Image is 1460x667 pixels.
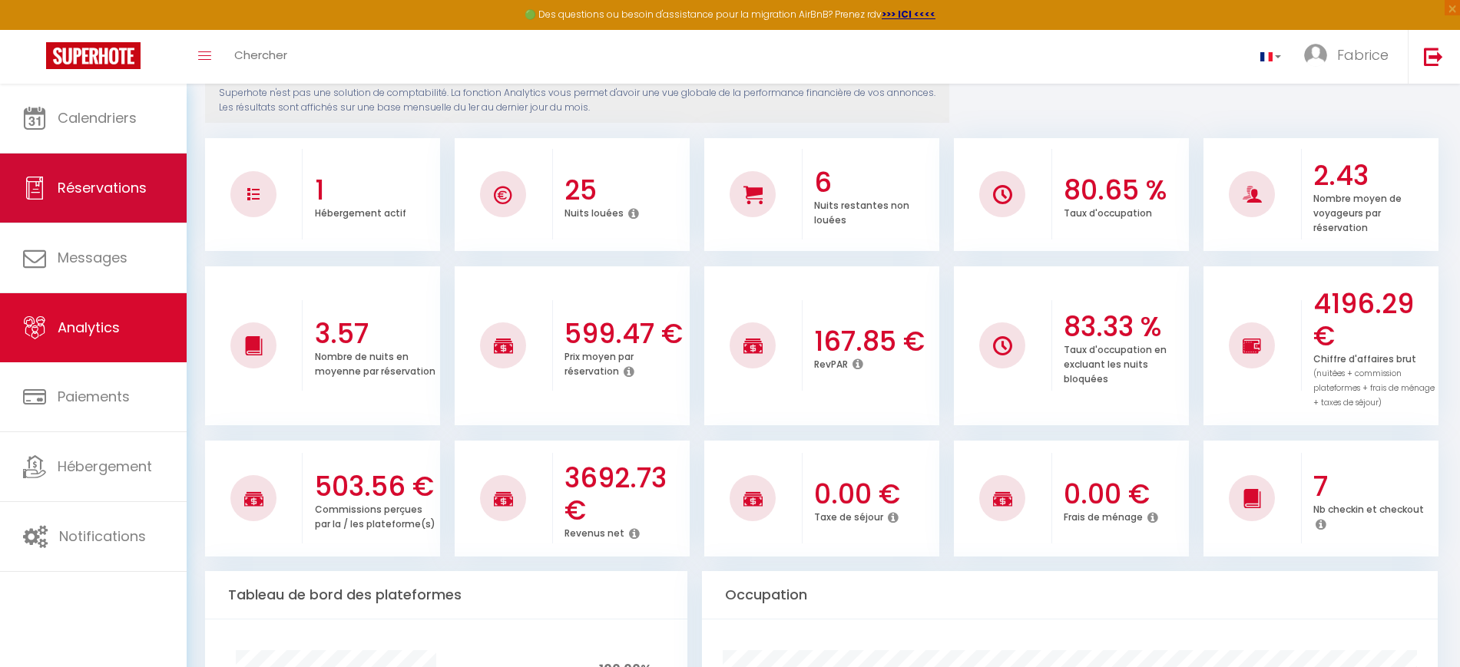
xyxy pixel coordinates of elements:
img: NO IMAGE [247,188,260,200]
div: Occupation [702,571,1438,619]
p: Prix moyen par réservation [564,347,634,378]
span: Chercher [234,47,287,63]
span: Réservations [58,178,147,197]
p: Chiffre d'affaires brut [1313,349,1435,409]
h3: 599.47 € [564,318,686,350]
h3: 0.00 € [814,478,935,510]
h3: 1 [315,174,436,206]
p: Superhote n'est pas une solution de comptabilité. La fonction Analytics vous permet d'avoir une v... [219,86,935,115]
p: Hébergement actif [315,203,406,220]
h3: 167.85 € [814,325,935,358]
h3: 80.65 % [1064,174,1185,206]
h3: 503.56 € [315,471,436,503]
p: Taux d'occupation en excluant les nuits bloquées [1064,340,1167,385]
p: Nb checkin et checkout [1313,500,1424,516]
h3: 25 [564,174,686,206]
img: NO IMAGE [1243,336,1262,355]
span: Calendriers [58,108,137,127]
p: Nuits louées [564,203,624,220]
img: logout [1424,47,1443,66]
p: Taxe de séjour [814,507,883,523]
a: Chercher [223,30,299,84]
h3: 4196.29 € [1313,288,1435,352]
h3: 83.33 % [1064,311,1185,343]
h3: 6 [814,167,935,199]
a: >>> ICI <<<< [882,8,935,21]
p: RevPAR [814,355,848,371]
h3: 7 [1313,471,1435,503]
div: Tableau de bord des plateformes [205,571,687,619]
p: Revenus net [564,523,624,540]
span: Fabrice [1337,45,1389,64]
img: ... [1304,44,1327,67]
h3: 2.43 [1313,160,1435,192]
p: Taux d'occupation [1064,203,1152,220]
p: Nombre moyen de voyageurs par réservation [1313,189,1402,234]
h3: 3692.73 € [564,462,686,527]
h3: 3.57 [315,318,436,350]
p: Nombre de nuits en moyenne par réservation [315,347,435,378]
p: Frais de ménage [1064,507,1143,523]
p: Nuits restantes non louées [814,196,909,226]
span: Notifications [59,527,146,546]
span: Analytics [58,318,120,337]
img: NO IMAGE [993,336,1012,355]
span: (nuitées + commission plateformes + frais de ménage + taxes de séjour) [1313,368,1435,408]
span: Messages [58,248,127,267]
p: Commissions perçues par la / les plateforme(s) [315,500,435,530]
h3: 0.00 € [1064,478,1185,510]
img: Super Booking [46,42,141,69]
span: Hébergement [58,457,152,476]
a: ... Fabrice [1293,30,1408,84]
span: Paiements [58,387,130,406]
